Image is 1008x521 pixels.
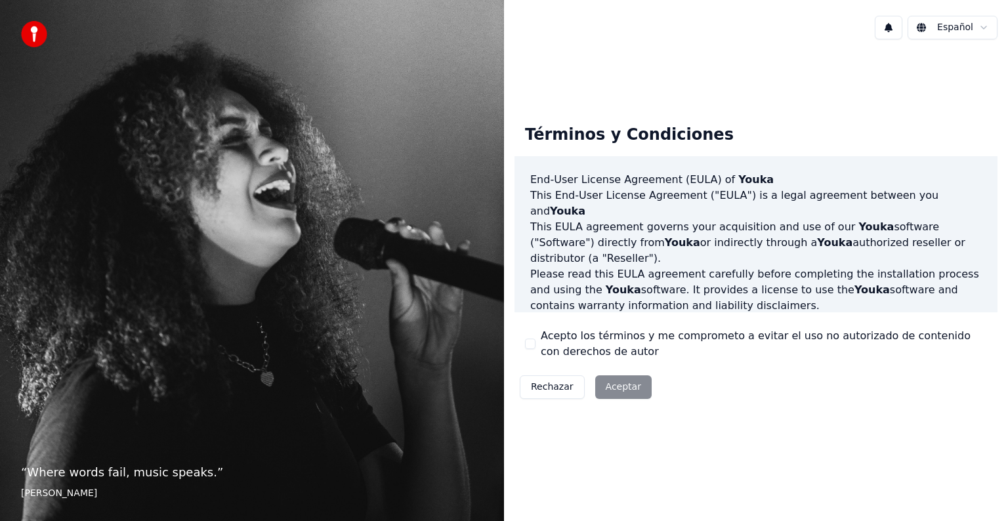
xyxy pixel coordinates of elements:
[21,463,483,482] p: “ Where words fail, music speaks. ”
[530,266,982,314] p: Please read this EULA agreement carefully before completing the installation process and using th...
[530,172,982,188] h3: End-User License Agreement (EULA) of
[550,205,585,217] span: Youka
[530,188,982,219] p: This End-User License Agreement ("EULA") is a legal agreement between you and
[541,328,987,360] label: Acepto los términos y me comprometo a evitar el uso no autorizado de contenido con derechos de autor
[514,114,744,156] div: Términos y Condiciones
[738,173,774,186] span: Youka
[21,21,47,47] img: youka
[817,236,852,249] span: Youka
[606,283,641,296] span: Youka
[854,283,890,296] span: Youka
[858,220,894,233] span: Youka
[530,219,982,266] p: This EULA agreement governs your acquisition and use of our software ("Software") directly from o...
[665,236,700,249] span: Youka
[21,487,483,500] footer: [PERSON_NAME]
[520,375,585,399] button: Rechazar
